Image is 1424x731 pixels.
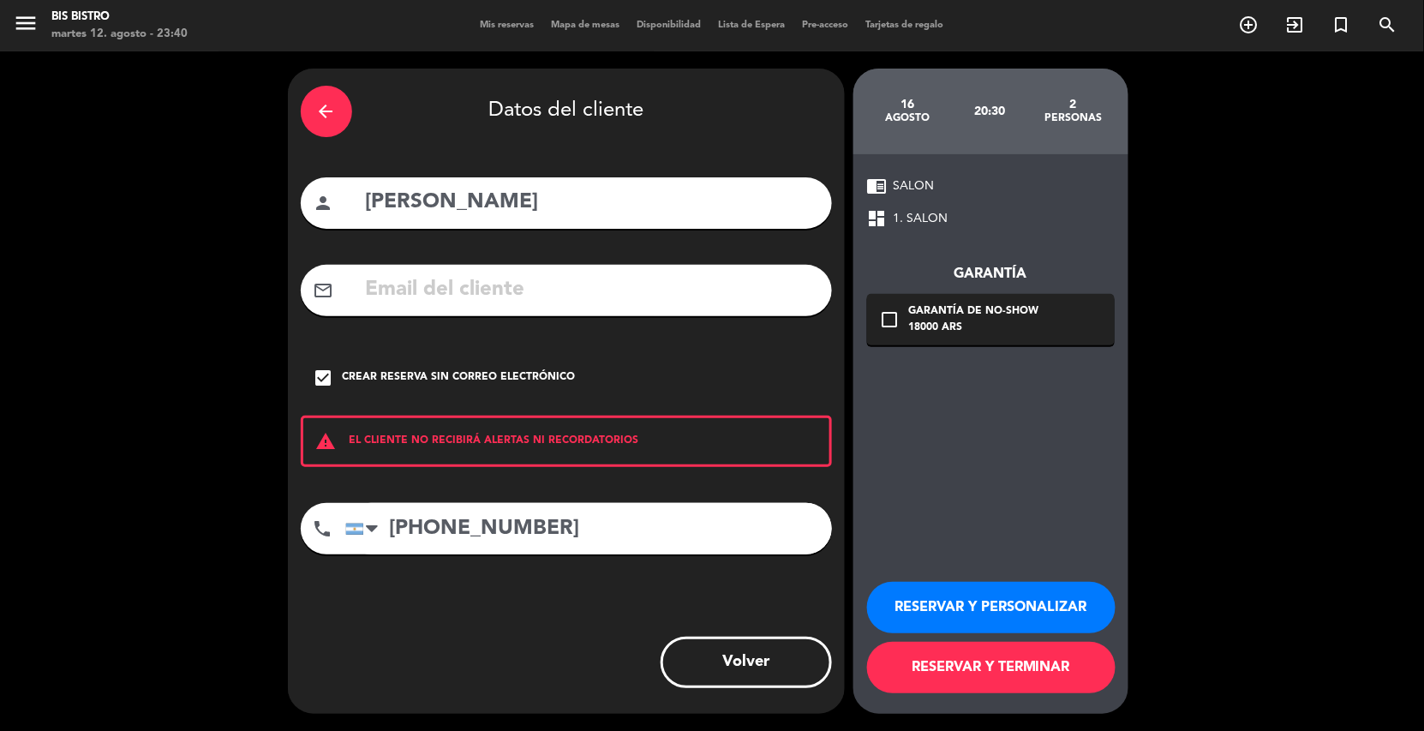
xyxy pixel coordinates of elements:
span: Lista de Espera [710,21,794,30]
div: Crear reserva sin correo electrónico [343,369,576,386]
i: exit_to_app [1285,15,1306,35]
span: Mapa de mesas [543,21,629,30]
div: personas [1032,111,1115,125]
div: Garantía [867,263,1115,285]
i: menu [13,10,39,36]
input: Número de teléfono... [345,503,832,554]
div: martes 12. agosto - 23:40 [51,26,188,43]
input: Nombre del cliente [364,185,819,220]
div: EL CLIENTE NO RECIBIRÁ ALERTAS NI RECORDATORIOS [301,416,832,467]
span: dashboard [867,208,888,229]
i: person [314,193,334,213]
div: 16 [866,98,949,111]
div: Argentina: +54 [346,504,386,554]
i: mail_outline [314,280,334,301]
i: check_box [314,368,334,388]
span: Tarjetas de regalo [858,21,953,30]
button: menu [13,10,39,42]
div: Datos del cliente [301,81,832,141]
i: check_box_outline_blank [880,309,900,330]
div: agosto [866,111,949,125]
div: 2 [1032,98,1115,111]
span: Disponibilidad [629,21,710,30]
div: 18000 ARS [909,320,1039,337]
i: search [1378,15,1398,35]
div: Garantía de no-show [909,303,1039,321]
span: 1. SALON [894,209,948,229]
i: turned_in_not [1331,15,1352,35]
span: Pre-acceso [794,21,858,30]
i: add_circle_outline [1239,15,1259,35]
span: Mis reservas [472,21,543,30]
span: chrome_reader_mode [867,176,888,196]
i: phone [313,518,333,539]
div: 20:30 [948,81,1032,141]
button: RESERVAR Y TERMINAR [867,642,1116,693]
i: warning [303,431,350,452]
button: Volver [661,637,832,688]
i: arrow_back [316,101,337,122]
input: Email del cliente [364,273,819,308]
div: Bis Bistro [51,9,188,26]
span: SALON [894,177,935,196]
button: RESERVAR Y PERSONALIZAR [867,582,1116,633]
